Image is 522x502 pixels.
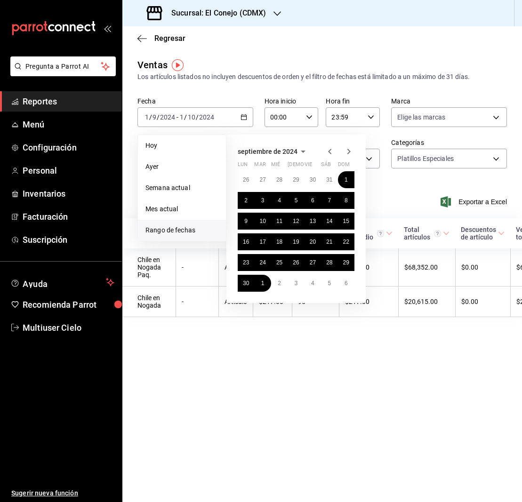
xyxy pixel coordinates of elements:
[391,98,507,104] label: Marca
[326,176,332,183] abbr: 31 de agosto de 2024
[145,183,218,193] span: Semana actual
[338,254,354,271] button: 29 de septiembre de 2024
[254,161,265,171] abbr: martes
[338,192,354,209] button: 8 de septiembre de 2024
[343,259,349,266] abbr: 29 de septiembre de 2024
[310,259,316,266] abbr: 27 de septiembre de 2024
[160,113,176,121] input: ----
[23,95,114,108] span: Reportes
[157,113,160,121] span: /
[243,176,249,183] abbr: 26 de agosto de 2024
[238,213,254,230] button: 9 de septiembre de 2024
[196,113,199,121] span: /
[288,171,304,188] button: 29 de agosto de 2024
[137,58,168,72] div: Ventas
[271,161,280,171] abbr: miércoles
[305,161,312,171] abbr: viernes
[238,275,254,292] button: 30 de septiembre de 2024
[343,218,349,224] abbr: 15 de septiembre de 2024
[461,226,496,241] div: Descuentos de artículo
[238,148,297,155] span: septiembre de 2024
[254,171,271,188] button: 27 de agosto de 2024
[434,230,441,237] svg: El total artículos considera cambios de precios en los artículos así como costos adicionales por ...
[310,176,316,183] abbr: 30 de agosto de 2024
[7,68,116,78] a: Pregunta a Parrot AI
[177,113,178,121] span: -
[293,176,299,183] abbr: 29 de agosto de 2024
[288,254,304,271] button: 26 de septiembre de 2024
[259,259,265,266] abbr: 24 de septiembre de 2024
[254,254,271,271] button: 24 de septiembre de 2024
[271,254,288,271] button: 25 de septiembre de 2024
[259,176,265,183] abbr: 27 de agosto de 2024
[326,239,332,245] abbr: 21 de septiembre de 2024
[238,192,254,209] button: 2 de septiembre de 2024
[391,139,507,146] label: Categorías
[305,233,321,250] button: 20 de septiembre de 2024
[10,56,116,76] button: Pregunta a Parrot AI
[259,239,265,245] abbr: 17 de septiembre de 2024
[23,298,114,311] span: Recomienda Parrot
[288,161,343,171] abbr: jueves
[244,197,248,204] abbr: 2 de septiembre de 2024
[243,280,249,287] abbr: 30 de septiembre de 2024
[455,248,510,287] td: $0.00
[122,287,176,317] td: Chile en Nogada
[176,248,218,287] td: -
[104,24,111,32] button: open_drawer_menu
[326,218,332,224] abbr: 14 de septiembre de 2024
[326,98,380,104] label: Hora fin
[199,113,215,121] input: ----
[25,62,101,72] span: Pregunta a Parrot AI
[23,118,114,131] span: Menú
[326,259,332,266] abbr: 28 de septiembre de 2024
[23,210,114,223] span: Facturación
[321,192,337,209] button: 7 de septiembre de 2024
[321,171,337,188] button: 31 de agosto de 2024
[137,98,253,104] label: Fecha
[278,280,281,287] abbr: 2 de octubre de 2024
[295,197,298,204] abbr: 5 de septiembre de 2024
[311,197,314,204] abbr: 6 de septiembre de 2024
[187,113,196,121] input: --
[271,233,288,250] button: 18 de septiembre de 2024
[345,176,348,183] abbr: 1 de septiembre de 2024
[305,275,321,292] button: 4 de octubre de 2024
[311,280,314,287] abbr: 4 de octubre de 2024
[305,171,321,188] button: 30 de agosto de 2024
[271,192,288,209] button: 4 de septiembre de 2024
[23,164,114,177] span: Personal
[310,239,316,245] abbr: 20 de septiembre de 2024
[345,197,348,204] abbr: 8 de septiembre de 2024
[293,259,299,266] abbr: 26 de septiembre de 2024
[338,233,354,250] button: 22 de septiembre de 2024
[265,98,319,104] label: Hora inicio
[398,287,455,317] td: $20,615.00
[179,113,184,121] input: --
[276,239,282,245] abbr: 18 de septiembre de 2024
[137,72,507,82] div: Los artículos listados no incluyen descuentos de orden y el filtro de fechas está limitado a un m...
[271,275,288,292] button: 2 de octubre de 2024
[176,287,218,317] td: -
[259,218,265,224] abbr: 10 de septiembre de 2024
[288,213,304,230] button: 12 de septiembre de 2024
[244,218,248,224] abbr: 9 de septiembre de 2024
[276,218,282,224] abbr: 11 de septiembre de 2024
[288,275,304,292] button: 3 de octubre de 2024
[261,197,265,204] abbr: 3 de septiembre de 2024
[321,254,337,271] button: 28 de septiembre de 2024
[254,213,271,230] button: 10 de septiembre de 2024
[338,171,354,188] button: 1 de septiembre de 2024
[338,275,354,292] button: 6 de octubre de 2024
[321,233,337,250] button: 21 de septiembre de 2024
[288,233,304,250] button: 19 de septiembre de 2024
[305,213,321,230] button: 13 de septiembre de 2024
[23,321,114,334] span: Multiuser Cielo
[238,171,254,188] button: 26 de agosto de 2024
[243,259,249,266] abbr: 23 de septiembre de 2024
[398,248,455,287] td: $68,352.00
[455,287,510,317] td: $0.00
[278,197,281,204] abbr: 4 de septiembre de 2024
[164,8,266,19] h3: Sucursal: El Conejo (CDMX)
[218,248,253,287] td: Artículo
